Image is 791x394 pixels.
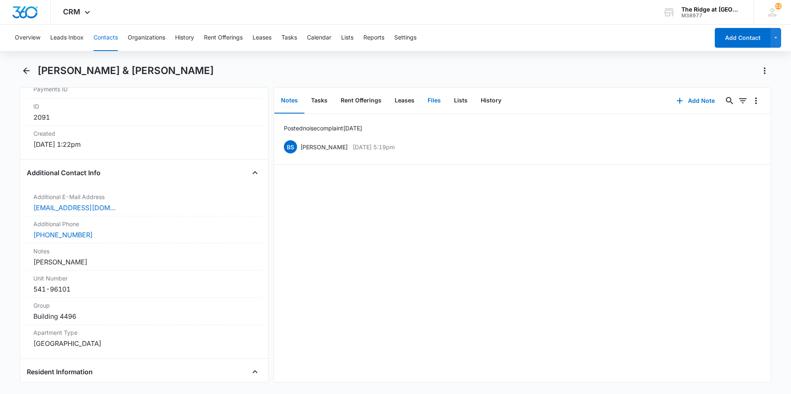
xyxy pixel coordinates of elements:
button: Tasks [304,88,334,114]
div: 541-96101 [33,284,255,294]
span: BS [284,140,297,153]
div: GroupBuilding 4496 [27,298,262,325]
button: Tasks [281,25,297,51]
button: Overview [15,25,40,51]
button: Search... [723,94,736,107]
button: Reports [363,25,384,51]
button: Lists [341,25,353,51]
span: 52 [775,3,782,9]
a: [EMAIL_ADDRESS][DOMAIN_NAME] [33,203,116,213]
button: Rent Offerings [204,25,243,51]
div: notifications count [775,3,782,9]
dd: 2091 [33,112,255,122]
button: Leases [253,25,271,51]
button: Add Note [668,91,723,111]
button: Settings [394,25,417,51]
button: Add Contact [715,28,770,48]
div: Building 4496 [33,311,255,321]
a: [PHONE_NUMBER] [33,230,93,240]
button: Rent Offerings [334,88,388,114]
button: Overflow Menu [749,94,763,107]
button: Leases [388,88,421,114]
div: Unit Number541-96101 [27,271,262,298]
button: Organizations [128,25,165,51]
div: ID2091 [27,99,262,126]
label: Group [33,301,255,310]
div: Apartment Type[GEOGRAPHIC_DATA] [27,325,262,352]
button: Notes [274,88,304,114]
div: [PERSON_NAME] [33,257,255,267]
div: Payments ID [27,80,262,99]
div: account name [681,6,742,13]
p: [PERSON_NAME] [300,143,348,151]
dd: [DATE] 1:22pm [33,139,255,149]
button: Contacts [94,25,118,51]
button: History [175,25,194,51]
label: Apartment Type [33,328,255,337]
p: [DATE] 5:19pm [353,143,395,151]
h1: [PERSON_NAME] & [PERSON_NAME] [37,65,214,77]
h4: Resident Information [27,367,93,377]
dt: Created [33,129,255,138]
button: Close [248,365,262,378]
label: Notes [33,247,255,255]
button: Close [248,166,262,179]
button: Lists [447,88,474,114]
button: History [474,88,508,114]
dt: ID [33,102,255,111]
button: Actions [758,64,771,77]
div: [GEOGRAPHIC_DATA] [33,338,255,348]
span: CRM [63,7,80,16]
button: Filters [736,94,749,107]
div: account id [681,13,742,19]
label: Unit Number [33,274,255,283]
div: Additional Phone[PHONE_NUMBER] [27,216,262,243]
p: Posted noise complaint [DATE] [284,124,362,132]
div: Additional E-Mail Address[EMAIL_ADDRESS][DOMAIN_NAME] [27,189,262,216]
button: Files [421,88,447,114]
label: Additional E-Mail Address [33,192,255,201]
label: Additional Phone [33,220,255,228]
div: Notes[PERSON_NAME] [27,243,262,271]
h4: Additional Contact Info [27,168,101,178]
button: Leads Inbox [50,25,84,51]
button: Back [20,64,33,77]
dt: Payments ID [33,85,89,93]
div: Created[DATE] 1:22pm [27,126,262,153]
button: Calendar [307,25,331,51]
